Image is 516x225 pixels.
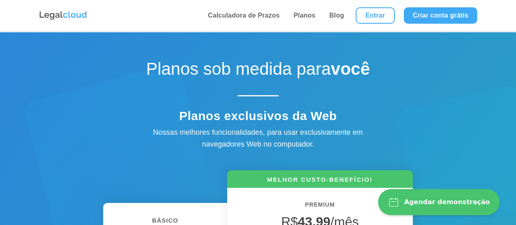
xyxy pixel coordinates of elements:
[136,127,381,150] div: Nossas melhores funcionalidades, para usar exclusivamente em navegadores Web no computador.
[39,10,88,21] img: Logo da Legalcloud
[227,175,413,188] h6: MELHOR CUSTO-BENEFÍCIO!
[115,109,401,127] h4: Planos exclusivos da Web
[239,200,401,214] h6: PREMIUM
[404,7,477,24] a: Criar conta grátis
[356,7,395,24] a: Entrar
[115,59,401,83] h1: Planos sob medida para
[331,59,370,78] strong: você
